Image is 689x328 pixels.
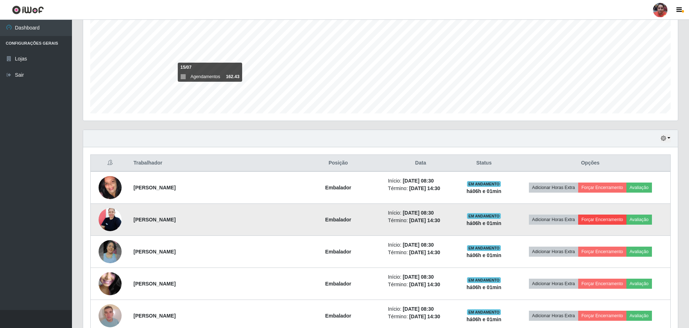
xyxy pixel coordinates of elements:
[384,155,458,172] th: Data
[325,217,351,223] strong: Embalador
[467,277,501,283] span: EM ANDAMENTO
[529,311,578,321] button: Adicionar Horas Extra
[626,311,652,321] button: Avaliação
[529,183,578,193] button: Adicionar Horas Extra
[467,181,501,187] span: EM ANDAMENTO
[388,241,453,249] li: Início:
[626,183,652,193] button: Avaliação
[133,281,176,287] strong: [PERSON_NAME]
[409,282,440,287] time: [DATE] 14:30
[409,185,440,191] time: [DATE] 14:30
[403,274,434,280] time: [DATE] 08:30
[99,204,122,235] img: 1705883176470.jpeg
[578,279,626,289] button: Forçar Encerramento
[578,311,626,321] button: Forçar Encerramento
[388,313,453,320] li: Término:
[12,5,44,14] img: CoreUI Logo
[467,284,502,290] strong: há 06 h e 01 min
[388,217,453,224] li: Término:
[467,188,502,194] strong: há 06 h e 01 min
[99,240,122,263] img: 1675378096176.jpeg
[133,313,176,319] strong: [PERSON_NAME]
[529,279,578,289] button: Adicionar Horas Extra
[467,252,502,258] strong: há 06 h e 01 min
[388,177,453,185] li: Início:
[626,247,652,257] button: Avaliação
[510,155,670,172] th: Opções
[529,215,578,225] button: Adicionar Horas Extra
[388,209,453,217] li: Início:
[626,279,652,289] button: Avaliação
[99,258,122,310] img: 1746055016214.jpeg
[388,185,453,192] li: Término:
[325,185,351,190] strong: Embalador
[467,316,502,322] strong: há 06 h e 01 min
[133,249,176,255] strong: [PERSON_NAME]
[403,210,434,216] time: [DATE] 08:30
[133,217,176,223] strong: [PERSON_NAME]
[529,247,578,257] button: Adicionar Horas Extra
[467,213,501,219] span: EM ANDAMENTO
[403,178,434,184] time: [DATE] 08:30
[293,155,384,172] th: Posição
[578,215,626,225] button: Forçar Encerramento
[133,185,176,190] strong: [PERSON_NAME]
[129,155,293,172] th: Trabalhador
[99,162,122,213] img: 1701891502546.jpeg
[467,309,501,315] span: EM ANDAMENTO
[388,305,453,313] li: Início:
[467,220,502,226] strong: há 06 h e 01 min
[403,306,434,312] time: [DATE] 08:30
[409,250,440,255] time: [DATE] 14:30
[325,313,351,319] strong: Embalador
[578,183,626,193] button: Forçar Encerramento
[388,273,453,281] li: Início:
[467,245,501,251] span: EM ANDAMENTO
[409,314,440,319] time: [DATE] 14:30
[578,247,626,257] button: Forçar Encerramento
[409,217,440,223] time: [DATE] 14:30
[403,242,434,248] time: [DATE] 08:30
[325,249,351,255] strong: Embalador
[458,155,510,172] th: Status
[325,281,351,287] strong: Embalador
[388,281,453,288] li: Término:
[626,215,652,225] button: Avaliação
[388,249,453,256] li: Término:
